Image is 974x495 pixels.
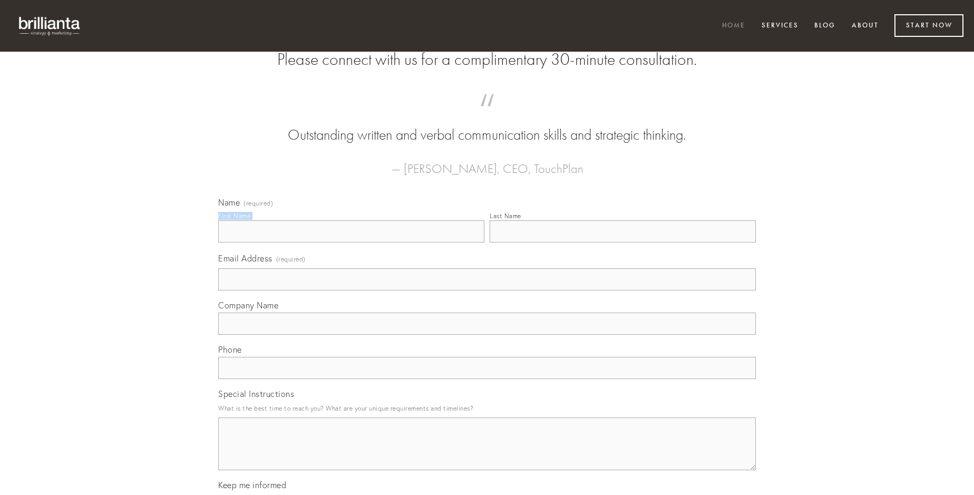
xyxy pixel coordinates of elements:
[11,11,90,41] img: brillianta - research, strategy, marketing
[218,344,242,355] span: Phone
[218,401,756,415] p: What is the best time to reach you? What are your unique requirements and timelines?
[845,17,885,35] a: About
[715,17,752,35] a: Home
[235,104,739,145] blockquote: Outstanding written and verbal communication skills and strategic thinking.
[218,253,272,264] span: Email Address
[244,200,273,207] span: (required)
[235,145,739,179] figcaption: — [PERSON_NAME], CEO, TouchPlan
[807,17,842,35] a: Blog
[235,104,739,125] span: “
[755,17,805,35] a: Services
[276,252,306,266] span: (required)
[218,212,250,220] div: First Name
[218,300,278,310] span: Company Name
[218,389,294,399] span: Special Instructions
[218,197,240,208] span: Name
[490,212,521,220] div: Last Name
[894,14,963,37] a: Start Now
[218,480,286,490] span: Keep me informed
[218,50,756,70] h2: Please connect with us for a complimentary 30-minute consultation.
